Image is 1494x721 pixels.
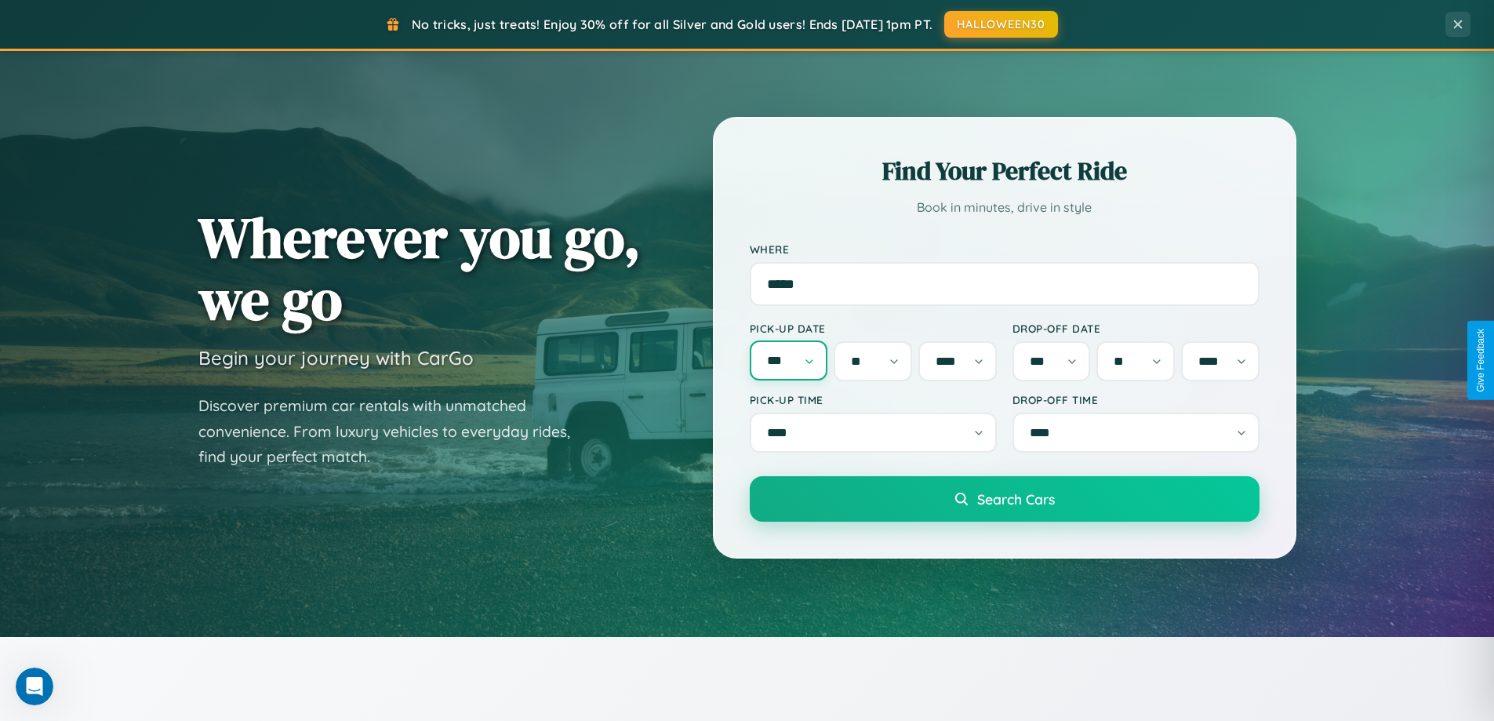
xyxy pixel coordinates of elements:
[198,346,474,370] h3: Begin your journey with CarGo
[750,242,1260,256] label: Where
[198,393,591,470] p: Discover premium car rentals with unmatched convenience. From luxury vehicles to everyday rides, ...
[750,322,997,335] label: Pick-up Date
[750,476,1260,522] button: Search Cars
[944,11,1058,38] button: HALLOWEEN30
[750,154,1260,188] h2: Find Your Perfect Ride
[977,490,1055,508] span: Search Cars
[198,206,641,330] h1: Wherever you go, we go
[1475,329,1486,392] div: Give Feedback
[1012,393,1260,406] label: Drop-off Time
[16,668,53,705] iframe: Intercom live chat
[1012,322,1260,335] label: Drop-off Date
[412,16,932,32] span: No tricks, just treats! Enjoy 30% off for all Silver and Gold users! Ends [DATE] 1pm PT.
[750,196,1260,219] p: Book in minutes, drive in style
[750,393,997,406] label: Pick-up Time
